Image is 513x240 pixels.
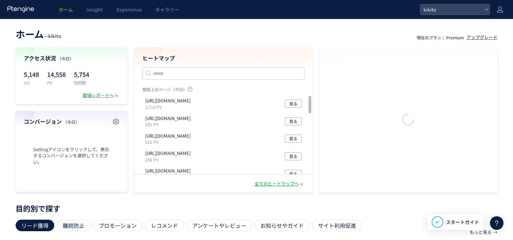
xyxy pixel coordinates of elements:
span: 見る [289,100,297,108]
h4: ヒートマップ [142,54,304,62]
span: スタートガイド [446,219,479,226]
div: サイト利用促進 [312,220,362,231]
p: UU [24,80,39,85]
div: レコメンド [145,220,184,231]
p: https://rental.kikito.docomo.ne.jp/portal/categories/ [145,115,191,122]
div: お知らせやガイド [255,220,310,231]
p: 256 PV [145,157,193,162]
p: もっと見る [470,226,492,238]
div: アップグレード [467,34,497,41]
p: PV [47,80,66,85]
span: Insight [86,6,103,13]
button: 見る [285,100,302,108]
p: 閲覧上位ページ（今日） [142,86,304,95]
div: 全てのヒートマップへ [255,181,304,187]
p: 現在のプラン： Premium [417,35,464,40]
button: 見る [285,170,302,178]
p: 訪問数 [74,80,89,85]
span: 見る [289,117,297,125]
span: （今日） [57,56,74,61]
div: プロモーション [93,220,142,231]
p: 522 PV [145,139,193,145]
span: 見る [289,152,297,160]
span: ホーム [59,6,73,13]
div: 数値レポートへ [83,92,119,99]
span: Experience [116,6,142,13]
p: 1,715 PV [145,104,193,110]
span: 見る [289,170,297,178]
p: https://rental.kikito.docomo.ne.jp/portal/articles/9410/ [145,150,191,157]
span: kikito [48,33,61,39]
button: 見る [285,117,302,125]
h4: コンバージョン [24,118,119,125]
span: 見る [289,135,297,143]
h4: アクセス状況 [24,54,119,62]
p: 目的別で探す [16,206,497,210]
p: https://rental.kikito.docomo.ne.jp/portal/categories/02/subcategories/ [145,133,191,139]
p: https://rental.kikito.docomo.ne.jp/portal/search/result/ [145,168,191,174]
button: 見る [285,135,302,143]
span: （今日） [63,119,79,125]
span: kikito [421,4,482,15]
p: 5,754 [74,69,89,80]
p: 591 PV [145,121,193,127]
p: https://rental.kikito.docomo.ne.jp/ [145,98,191,104]
span: ホーム [16,27,44,41]
button: 見る [285,152,302,160]
p: → [493,226,497,238]
span: ギャラリー [155,6,179,13]
div: リード獲得 [16,220,54,231]
p: 256 PV [145,174,193,180]
div: — [16,27,61,41]
span: Settingアイコンをクリックして、表示するコンバージョンを選択してください。 [24,146,119,165]
p: 5,148 [24,69,39,80]
div: アンケートやレビュー [186,220,252,231]
p: 14,558 [47,69,66,80]
div: 離脱防止 [57,220,90,231]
